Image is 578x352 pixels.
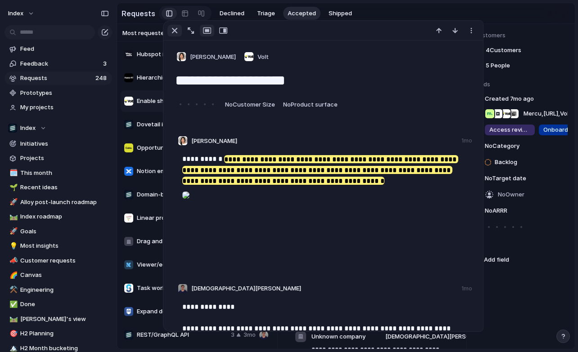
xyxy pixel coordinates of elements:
span: No ARRR [485,205,507,216]
span: Most insights [20,241,109,250]
span: Add field [484,255,509,264]
span: Backlog [495,158,517,167]
button: 🛤️ [8,212,17,221]
span: Engineering [20,285,109,294]
button: 🚀 [8,198,17,207]
button: Add field [474,254,510,266]
span: 4 Customer s [486,46,521,55]
span: Onboarding [543,125,574,134]
span: Accepted [288,9,316,18]
div: 🗓️This month [5,166,112,180]
button: 🌱 [8,183,17,192]
a: Initiatives [5,137,112,151]
a: 🚀Alloy post-launch roadmap [5,196,112,209]
span: 3 [231,330,235,339]
button: Most requested [121,27,179,39]
span: Alloy post-launch roadmap [20,198,109,207]
span: Triage [257,9,275,18]
span: H2 Planning [20,329,109,338]
span: No Customer Size [225,101,275,108]
button: [PERSON_NAME] [174,49,238,64]
span: Notion embed support [137,167,227,176]
span: Initiatives [20,139,109,148]
div: ⚒️ [9,285,16,295]
div: 💡 [9,241,16,251]
span: [DEMOGRAPHIC_DATA][PERSON_NAME] [385,332,495,341]
div: 🛤️ [9,314,16,324]
span: Expand documentation content [137,307,227,316]
span: Declined [220,9,244,18]
span: Index [20,124,36,133]
a: 📣Customer requests [5,254,112,267]
button: Shipped [324,7,357,20]
span: Created 7mo ago [485,94,534,103]
span: Enable sharing of views with external users [137,97,227,106]
span: Domain-based workspace capture on Microsoft login [137,190,227,199]
span: Customers [474,31,568,40]
span: Customer requests [20,256,109,265]
button: ⚒️ [8,285,17,294]
button: 🚀 [8,227,17,236]
div: 🛤️ [9,212,16,222]
span: Prototypes [20,89,109,98]
div: 1mo [461,137,472,145]
span: Requests [20,74,93,83]
span: Drag and drop multiple selected items [137,237,227,246]
div: ✅ [9,299,16,310]
a: 🌱Recent ideas [5,181,112,194]
button: Accepted [283,7,321,20]
span: Feedback [20,59,100,68]
span: Volt [257,53,269,62]
div: 🌱 [9,183,16,193]
div: 🚀 [9,226,16,236]
a: My projects [5,101,112,114]
a: ⚒️Engineering [5,283,112,297]
a: 🛤️[PERSON_NAME]'s view [5,312,112,326]
a: 💡Most insights [5,239,112,253]
a: 🛤️Index roadmap [5,210,112,223]
a: Feedback3 [5,57,112,71]
button: ✅ [8,300,17,309]
span: Projects [20,154,109,163]
a: 🌈Canvas [5,268,112,282]
div: 🗓️ [9,168,16,178]
a: Prototypes [5,86,112,100]
span: Opportunity-solution tree in canvas [137,143,226,152]
div: 🚀 [9,197,16,207]
a: 🎯H2 Planning [5,327,112,340]
span: REST/GraphQL API [137,330,227,339]
span: [PERSON_NAME] [191,137,237,146]
span: No Owner [498,190,524,199]
div: 1mo [461,285,472,293]
span: Linear project update status reflection [137,214,227,223]
span: 3mo [244,330,256,339]
div: 🌈 [9,270,16,281]
button: NoProduct surface [281,97,340,111]
span: Index roadmap [20,212,109,221]
span: Canvas [20,271,109,280]
span: Hubspot integration [137,50,227,59]
a: Projects [5,151,112,165]
span: No Category [485,141,519,151]
button: 🎯 [8,329,17,338]
span: Viewer/editor permissions enforcement [137,260,227,269]
a: Requests248 [5,71,112,85]
span: Hierarchical Issue and Subissue Support [137,73,227,82]
a: 🚀Goals [5,225,112,238]
span: Access reviews [489,125,530,134]
span: [DEMOGRAPHIC_DATA][PERSON_NAME] [191,284,301,293]
span: Recent ideas [20,183,109,192]
span: 5 People [486,61,510,70]
span: Index [8,9,23,18]
span: Task workstream type [137,284,227,293]
h2: Requests [122,8,155,19]
a: ✅Done [5,298,112,311]
span: My projects [20,103,109,112]
button: 🛤️ [8,315,17,324]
